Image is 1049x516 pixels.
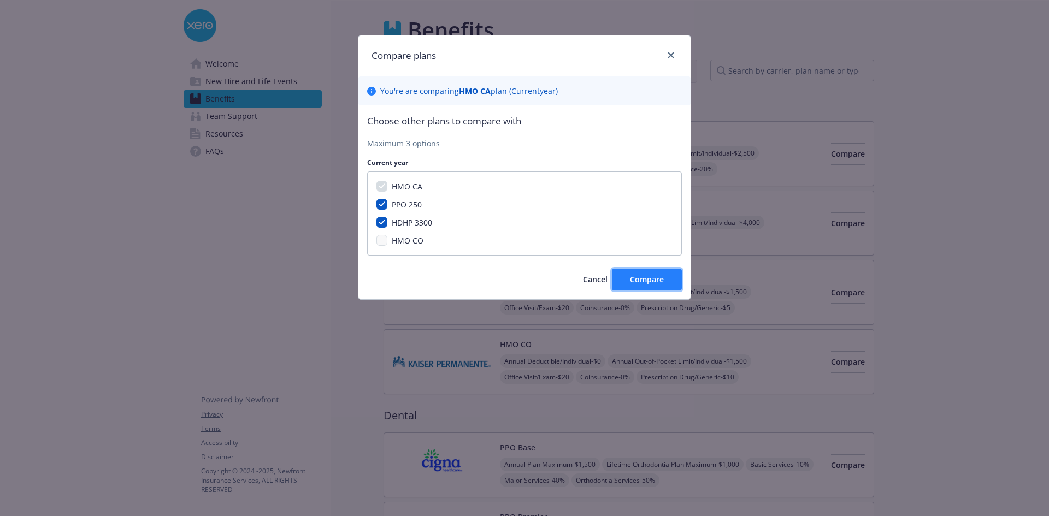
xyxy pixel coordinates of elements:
[392,235,423,246] span: HMO CO
[367,158,682,167] p: Current year
[367,138,682,149] p: Maximum 3 options
[380,85,558,97] p: You ' re are comparing plan ( Current year)
[372,49,436,63] h1: Compare plans
[630,274,664,284] span: Compare
[583,274,608,284] span: Cancel
[367,114,682,128] p: Choose other plans to compare with
[459,86,491,96] b: HMO CA
[392,181,422,192] span: HMO CA
[612,269,682,290] button: Compare
[583,269,608,290] button: Cancel
[392,217,432,228] span: HDHP 3300
[392,199,422,210] span: PPO 250
[664,49,677,62] a: close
